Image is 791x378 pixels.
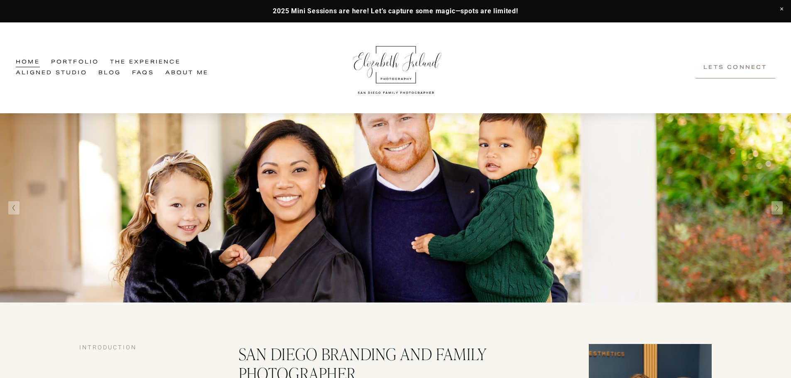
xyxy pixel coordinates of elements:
[165,68,209,78] a: About Me
[51,57,99,68] a: Portfolio
[110,58,181,67] span: The Experience
[8,201,20,215] button: Previous Slide
[79,344,202,352] h4: Introduction
[98,68,121,78] a: Blog
[132,68,154,78] a: FAQs
[16,57,40,68] a: Home
[110,57,181,68] a: folder dropdown
[695,57,775,78] a: Lets Connect
[771,201,783,215] button: Next Slide
[348,38,444,97] img: Elizabeth Ireland Photography San Diego Family Photographer
[16,68,87,78] a: Aligned Studio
